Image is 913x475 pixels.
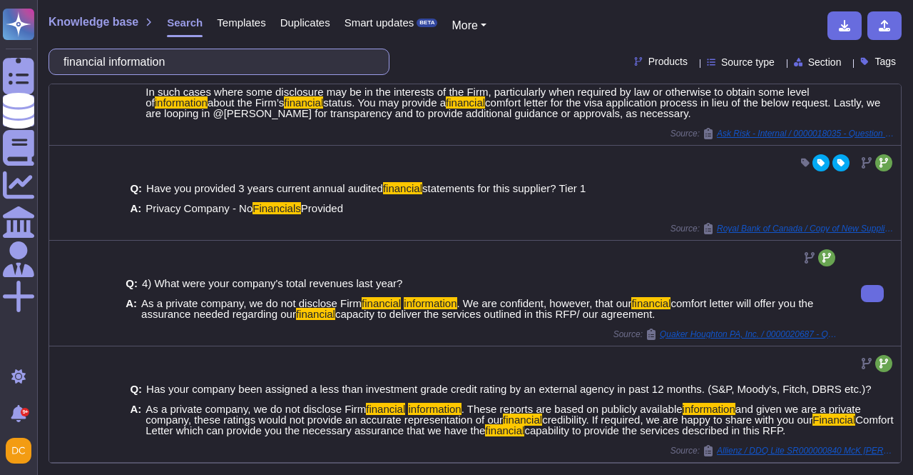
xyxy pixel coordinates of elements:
span: Have you provided 3 years current annual audited [146,182,383,194]
span: Templates [217,17,265,28]
span: Provided [301,202,343,214]
span: Source: [670,445,895,456]
span: 4) What were your company's total revenues last year? [142,277,403,289]
b: A: [130,203,141,214]
img: user [6,438,31,464]
span: Knowledge base [49,16,138,28]
mark: financial [362,297,401,309]
span: Quaker Houghton PA, Inc. / 0000020687 - QH RFP DC Network Study EMEA NA [660,330,838,339]
button: More [452,17,486,34]
mark: financial [503,414,542,426]
mark: Financials [253,202,301,214]
span: Duplicates [280,17,330,28]
span: about the Firm’s [208,96,284,109]
mark: Financial [812,414,855,426]
span: comfort letter will offer you the assurance needed regarding our [141,297,813,320]
span: Has your company been assigned a less than investment grade credit rating by an external agency i... [146,383,871,395]
span: Ask Risk - Internal / 0000018035 - Question about financial disclosures [717,129,895,138]
span: credibility. If required, we are happy to share with you our [542,414,812,426]
div: BETA [417,19,437,27]
span: Search [167,17,203,28]
mark: information [683,403,735,415]
mark: financial [383,182,422,194]
b: Q: [130,384,142,394]
b: Q: [130,183,142,194]
span: More [452,19,477,31]
span: capacity to deliver the services outlined in this RFP/ our agreement. [335,308,656,320]
span: comfort letter for the visa application process in lieu of the below request. Lastly, we are loop... [146,96,880,119]
span: Royal Bank of Canada / Copy of New Supplier Questionnaire [DATE] vUJ [717,224,895,233]
span: and given we are a private company, these ratings would not provide an accurate representation of... [146,403,861,426]
div: 9+ [21,408,29,416]
span: status. You may provide a [323,96,446,109]
span: . These reports are based on publicly available [461,403,683,415]
mark: information [155,96,208,109]
span: As a private company, we do not disclose Firm [146,403,366,415]
mark: financial [296,308,335,320]
b: Q: [126,278,138,289]
span: capability to provide the services described in this RFP. [524,424,785,436]
b: A: [130,404,141,436]
span: statements for this supplier? Tier 1 [422,182,586,194]
span: Officer (CFO). In such cases where some disclosure may be in the interests of the Firm, particula... [146,64,809,109]
mark: financial [485,424,524,436]
b: A: [126,298,137,319]
span: Allienz / DDQ Lite SR000000840 McK [PERSON_NAME] Control Tower[83] [717,446,895,455]
span: As a private company, we do not disclose Firm [141,297,362,309]
mark: financial [284,96,323,109]
span: Privacy Company - No [146,202,253,214]
mark: information [404,297,456,309]
span: Source: [613,329,838,340]
span: Source type [721,57,775,67]
mark: information [408,403,461,415]
span: Source: [670,128,895,139]
mark: financial [631,297,670,309]
span: Products [648,56,688,66]
mark: financial [366,403,405,415]
input: Search a question or template... [56,49,374,74]
span: Comfort Letter which can provide you the necessary assurance that we have the [146,414,893,436]
button: user [3,435,41,466]
span: Source: [670,223,895,234]
span: Section [808,57,842,67]
span: . We are confident, however, that our [457,297,632,309]
span: Smart updates [345,17,414,28]
mark: financial [446,96,485,109]
span: Tags [874,56,896,66]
